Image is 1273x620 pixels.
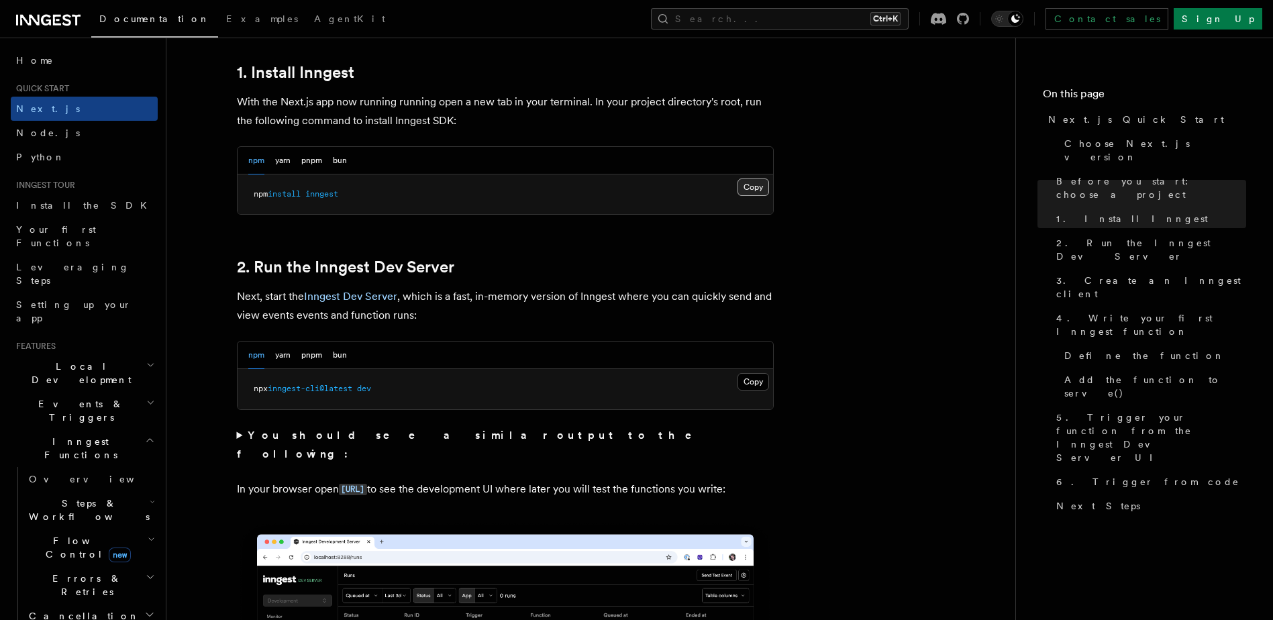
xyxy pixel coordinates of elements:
[1048,113,1224,126] span: Next.js Quick Start
[1059,344,1246,368] a: Define the function
[23,534,148,561] span: Flow Control
[301,147,322,174] button: pnpm
[16,200,155,211] span: Install the SDK
[1043,107,1246,132] a: Next.js Quick Start
[237,93,774,130] p: With the Next.js app now running running open a new tab in your terminal. In your project directo...
[1056,499,1140,513] span: Next Steps
[1051,231,1246,268] a: 2. Run the Inngest Dev Server
[1174,8,1262,30] a: Sign Up
[1051,268,1246,306] a: 3. Create an Inngest client
[226,13,298,24] span: Examples
[11,354,158,392] button: Local Development
[237,426,774,464] summary: You should see a similar output to the following:
[333,147,347,174] button: bun
[1064,349,1225,362] span: Define the function
[11,360,146,386] span: Local Development
[870,12,901,25] kbd: Ctrl+K
[1051,169,1246,207] a: Before you start: choose a project
[1059,368,1246,405] a: Add the function to serve()
[1056,236,1246,263] span: 2. Run the Inngest Dev Server
[11,48,158,72] a: Home
[29,474,167,484] span: Overview
[1056,274,1246,301] span: 3. Create an Inngest client
[23,529,158,566] button: Flow Controlnew
[11,121,158,145] a: Node.js
[248,342,264,369] button: npm
[1051,306,1246,344] a: 4. Write your first Inngest function
[23,467,158,491] a: Overview
[11,145,158,169] a: Python
[237,258,454,276] a: 2. Run the Inngest Dev Server
[11,97,158,121] a: Next.js
[1051,405,1246,470] a: 5. Trigger your function from the Inngest Dev Server UI
[1056,311,1246,338] span: 4. Write your first Inngest function
[1056,174,1246,201] span: Before you start: choose a project
[23,572,146,599] span: Errors & Retries
[11,429,158,467] button: Inngest Functions
[339,482,367,495] a: [URL]
[304,290,397,303] a: Inngest Dev Server
[333,342,347,369] button: bun
[254,189,268,199] span: npm
[99,13,210,24] span: Documentation
[16,54,54,67] span: Home
[11,341,56,352] span: Features
[1051,494,1246,518] a: Next Steps
[11,193,158,217] a: Install the SDK
[357,384,371,393] span: dev
[1051,207,1246,231] a: 1. Install Inngest
[737,373,769,391] button: Copy
[268,189,301,199] span: install
[275,147,291,174] button: yarn
[1064,137,1246,164] span: Choose Next.js version
[11,255,158,293] a: Leveraging Steps
[1059,132,1246,169] a: Choose Next.js version
[248,147,264,174] button: npm
[11,397,146,424] span: Events & Triggers
[237,287,774,325] p: Next, start the , which is a fast, in-memory version of Inngest where you can quickly send and vi...
[1051,470,1246,494] a: 6. Trigger from code
[1046,8,1168,30] a: Contact sales
[11,293,158,330] a: Setting up your app
[23,497,150,523] span: Steps & Workflows
[1056,212,1208,225] span: 1. Install Inngest
[11,180,75,191] span: Inngest tour
[16,299,132,323] span: Setting up your app
[314,13,385,24] span: AgentKit
[23,566,158,604] button: Errors & Retries
[218,4,306,36] a: Examples
[1056,411,1246,464] span: 5. Trigger your function from the Inngest Dev Server UI
[11,83,69,94] span: Quick start
[268,384,352,393] span: inngest-cli@latest
[306,4,393,36] a: AgentKit
[991,11,1023,27] button: Toggle dark mode
[237,429,711,460] strong: You should see a similar output to the following:
[91,4,218,38] a: Documentation
[16,224,96,248] span: Your first Functions
[1064,373,1246,400] span: Add the function to serve()
[339,484,367,495] code: [URL]
[237,480,774,499] p: In your browser open to see the development UI where later you will test the functions you write:
[11,435,145,462] span: Inngest Functions
[1056,475,1239,488] span: 6. Trigger from code
[1043,86,1246,107] h4: On this page
[11,217,158,255] a: Your first Functions
[23,491,158,529] button: Steps & Workflows
[305,189,338,199] span: inngest
[109,548,131,562] span: new
[301,342,322,369] button: pnpm
[254,384,268,393] span: npx
[11,392,158,429] button: Events & Triggers
[737,178,769,196] button: Copy
[16,127,80,138] span: Node.js
[16,103,80,114] span: Next.js
[275,342,291,369] button: yarn
[16,262,130,286] span: Leveraging Steps
[651,8,909,30] button: Search...Ctrl+K
[237,63,354,82] a: 1. Install Inngest
[16,152,65,162] span: Python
